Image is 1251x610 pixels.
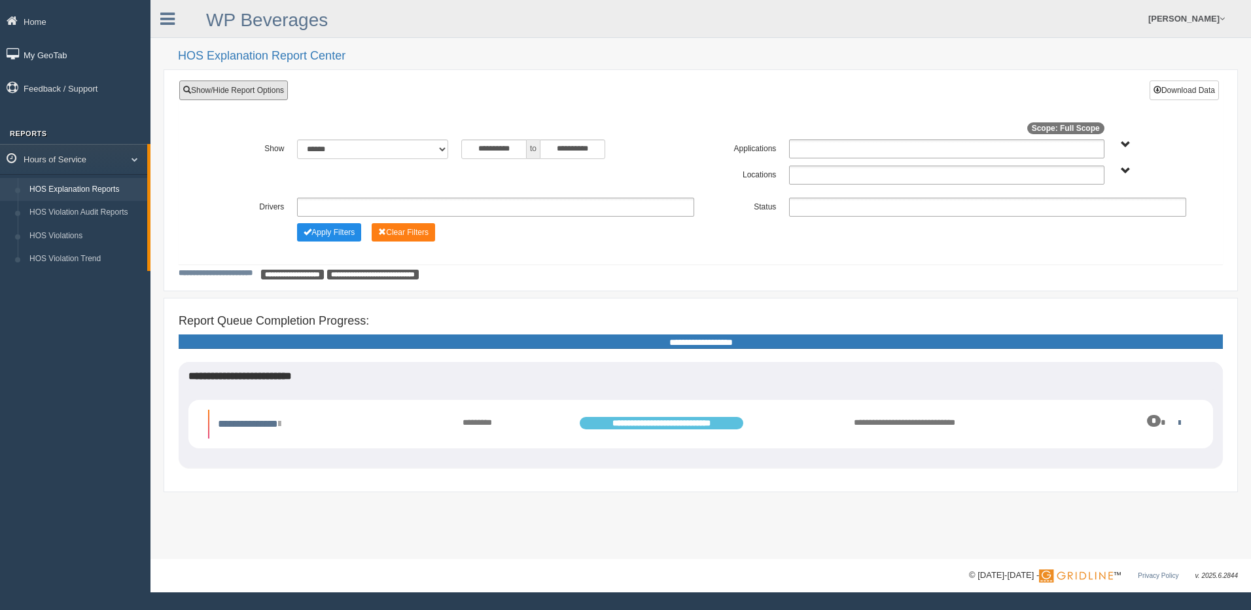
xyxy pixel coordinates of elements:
a: Privacy Policy [1138,572,1178,579]
label: Show [209,139,291,155]
button: Change Filter Options [297,223,361,242]
a: HOS Violations [24,224,147,248]
li: Expand [208,410,1193,439]
span: to [527,139,540,159]
h2: HOS Explanation Report Center [178,50,1238,63]
label: Drivers [209,198,291,213]
a: Show/Hide Report Options [179,81,288,100]
label: Applications [701,139,783,155]
a: HOS Explanation Reports [24,178,147,202]
button: Change Filter Options [372,223,435,242]
a: HOS Violation Audit Reports [24,201,147,224]
a: WP Beverages [206,10,328,30]
a: HOS Violation Trend [24,247,147,271]
button: Download Data [1150,81,1219,100]
span: v. 2025.6.2844 [1195,572,1238,579]
span: Scope: Full Scope [1027,122,1104,134]
img: Gridline [1039,569,1113,583]
h4: Report Queue Completion Progress: [179,315,1223,328]
label: Locations [701,166,783,181]
div: © [DATE]-[DATE] - ™ [969,569,1238,583]
label: Status [701,198,783,213]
